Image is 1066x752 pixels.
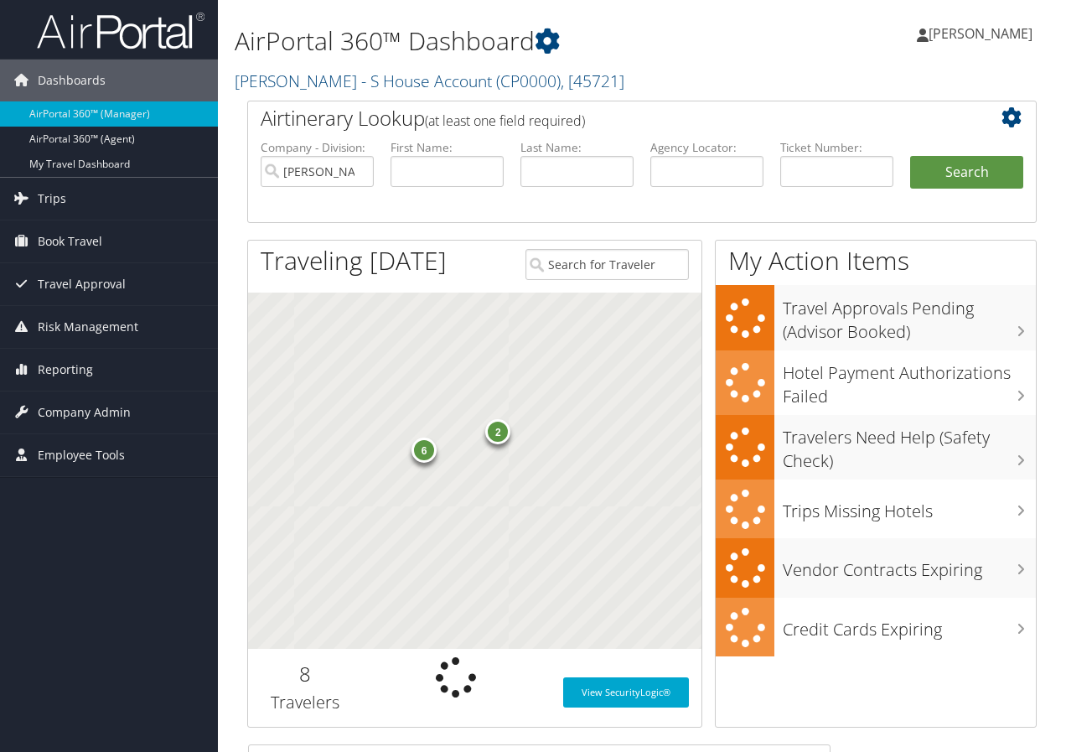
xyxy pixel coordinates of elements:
[261,104,958,132] h2: Airtinerary Lookup
[783,417,1036,473] h3: Travelers Need Help (Safety Check)
[235,70,624,92] a: [PERSON_NAME] - S House Account
[261,139,374,156] label: Company - Division:
[38,60,106,101] span: Dashboards
[425,112,585,130] span: (at least one field required)
[929,24,1032,43] span: [PERSON_NAME]
[650,139,763,156] label: Agency Locator:
[520,139,634,156] label: Last Name:
[38,434,125,476] span: Employee Tools
[235,23,778,59] h1: AirPortal 360™ Dashboard
[38,178,66,220] span: Trips
[783,491,1036,523] h3: Trips Missing Hotels
[38,349,93,391] span: Reporting
[917,8,1049,59] a: [PERSON_NAME]
[716,243,1036,278] h1: My Action Items
[783,353,1036,408] h3: Hotel Payment Authorizations Failed
[38,392,131,433] span: Company Admin
[261,243,447,278] h1: Traveling [DATE]
[716,415,1036,480] a: Travelers Need Help (Safety Check)
[38,263,126,305] span: Travel Approval
[716,285,1036,350] a: Travel Approvals Pending (Advisor Booked)
[716,598,1036,657] a: Credit Cards Expiring
[391,139,504,156] label: First Name:
[783,288,1036,344] h3: Travel Approvals Pending (Advisor Booked)
[37,11,204,50] img: airportal-logo.png
[485,419,510,444] div: 2
[563,677,689,708] a: View SecurityLogic®
[783,609,1036,641] h3: Credit Cards Expiring
[411,438,437,463] div: 6
[261,660,349,688] h2: 8
[716,538,1036,598] a: Vendor Contracts Expiring
[496,70,561,92] span: ( CP0000 )
[38,306,138,348] span: Risk Management
[525,249,690,280] input: Search for Traveler
[780,139,893,156] label: Ticket Number:
[261,691,349,714] h3: Travelers
[561,70,624,92] span: , [ 45721 ]
[716,350,1036,415] a: Hotel Payment Authorizations Failed
[910,156,1023,189] button: Search
[716,480,1036,539] a: Trips Missing Hotels
[783,550,1036,582] h3: Vendor Contracts Expiring
[38,220,102,262] span: Book Travel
